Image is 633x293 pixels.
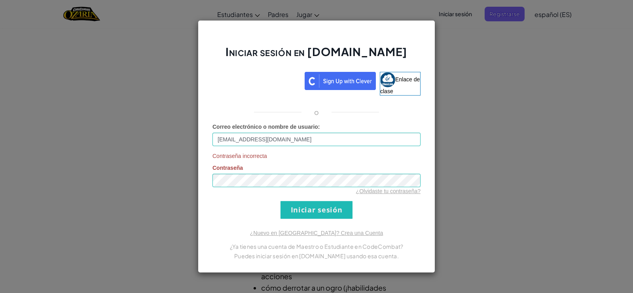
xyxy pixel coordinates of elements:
[212,124,318,130] font: Correo electrónico o nombre de usuario
[380,72,395,87] img: classlink-logo-small.png
[380,76,420,94] font: Enlace de clase
[305,72,376,90] img: clever_sso_button@2x.png
[356,188,421,194] a: ¿Olvidaste tu contraseña?
[230,243,404,250] font: ¿Ya tienes una cuenta de Maestro o Estudiante en CodeCombat?
[208,71,305,88] iframe: Botón Iniciar sesión con Google
[212,153,267,159] font: Contraseña incorrecta
[318,124,320,130] font: :
[250,230,383,236] a: ¿Nuevo en [GEOGRAPHIC_DATA]? Crea una Cuenta
[280,201,353,219] input: Iniciar sesión
[212,165,243,171] font: Contraseña
[234,252,399,259] font: Puedes iniciar sesión en [DOMAIN_NAME] usando esa cuenta.
[314,107,319,116] font: o
[226,45,407,58] font: Iniciar sesión en [DOMAIN_NAME]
